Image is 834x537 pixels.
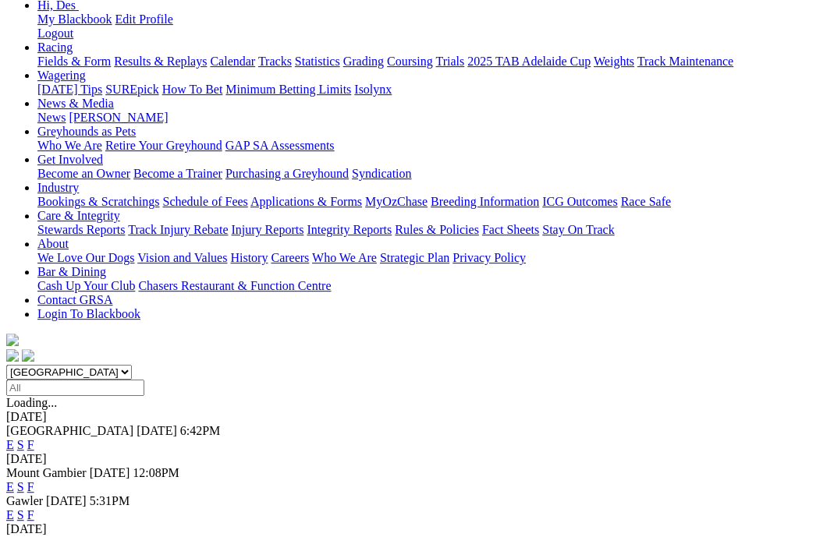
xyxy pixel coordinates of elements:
[37,195,828,209] div: Industry
[352,167,411,180] a: Syndication
[46,494,87,507] span: [DATE]
[431,195,539,208] a: Breeding Information
[354,83,392,96] a: Isolynx
[542,223,614,236] a: Stay On Track
[250,195,362,208] a: Applications & Forms
[295,55,340,68] a: Statistics
[6,380,144,396] input: Select date
[37,307,140,320] a: Login To Blackbook
[210,55,255,68] a: Calendar
[37,167,828,181] div: Get Involved
[114,55,207,68] a: Results & Replays
[37,97,114,110] a: News & Media
[90,466,130,479] span: [DATE]
[6,396,57,409] span: Loading...
[225,139,335,152] a: GAP SA Assessments
[6,349,19,362] img: facebook.svg
[467,55,591,68] a: 2025 TAB Adelaide Cup
[37,111,828,125] div: News & Media
[162,83,223,96] a: How To Bet
[395,223,479,236] a: Rules & Policies
[637,55,733,68] a: Track Maintenance
[115,12,173,26] a: Edit Profile
[594,55,634,68] a: Weights
[343,55,384,68] a: Grading
[27,508,34,521] a: F
[231,223,303,236] a: Injury Reports
[37,55,111,68] a: Fields & Form
[27,480,34,493] a: F
[365,195,428,208] a: MyOzChase
[90,494,130,507] span: 5:31PM
[37,41,73,54] a: Racing
[6,522,828,536] div: [DATE]
[6,424,133,437] span: [GEOGRAPHIC_DATA]
[37,279,828,293] div: Bar & Dining
[37,26,73,40] a: Logout
[387,55,433,68] a: Coursing
[69,111,168,124] a: [PERSON_NAME]
[37,69,86,82] a: Wagering
[37,83,828,97] div: Wagering
[225,167,349,180] a: Purchasing a Greyhound
[137,424,177,437] span: [DATE]
[307,223,392,236] a: Integrity Reports
[17,508,24,521] a: S
[6,334,19,346] img: logo-grsa-white.png
[380,251,449,264] a: Strategic Plan
[6,438,14,451] a: E
[17,480,24,493] a: S
[128,223,228,236] a: Track Injury Rebate
[105,139,222,152] a: Retire Your Greyhound
[6,508,14,521] a: E
[37,181,79,194] a: Industry
[37,251,134,264] a: We Love Our Dogs
[258,55,292,68] a: Tracks
[22,349,34,362] img: twitter.svg
[312,251,377,264] a: Who We Are
[37,153,103,166] a: Get Involved
[133,466,179,479] span: 12:08PM
[37,195,159,208] a: Bookings & Scratchings
[37,111,66,124] a: News
[180,424,221,437] span: 6:42PM
[6,494,43,507] span: Gawler
[37,223,828,237] div: Care & Integrity
[138,279,331,292] a: Chasers Restaurant & Function Centre
[37,209,120,222] a: Care & Integrity
[6,452,828,466] div: [DATE]
[435,55,464,68] a: Trials
[37,12,828,41] div: Hi, Des
[27,438,34,451] a: F
[133,167,222,180] a: Become a Trainer
[37,83,102,96] a: [DATE] Tips
[6,466,87,479] span: Mount Gambier
[620,195,670,208] a: Race Safe
[452,251,526,264] a: Privacy Policy
[37,139,828,153] div: Greyhounds as Pets
[37,12,112,26] a: My Blackbook
[37,265,106,278] a: Bar & Dining
[230,251,268,264] a: History
[37,139,102,152] a: Who We Are
[37,251,828,265] div: About
[542,195,617,208] a: ICG Outcomes
[271,251,309,264] a: Careers
[6,480,14,493] a: E
[37,55,828,69] div: Racing
[37,279,135,292] a: Cash Up Your Club
[6,410,828,424] div: [DATE]
[37,125,136,138] a: Greyhounds as Pets
[482,223,539,236] a: Fact Sheets
[17,438,24,451] a: S
[105,83,158,96] a: SUREpick
[37,293,112,306] a: Contact GRSA
[162,195,247,208] a: Schedule of Fees
[37,237,69,250] a: About
[137,251,227,264] a: Vision and Values
[37,167,130,180] a: Become an Owner
[225,83,351,96] a: Minimum Betting Limits
[37,223,125,236] a: Stewards Reports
